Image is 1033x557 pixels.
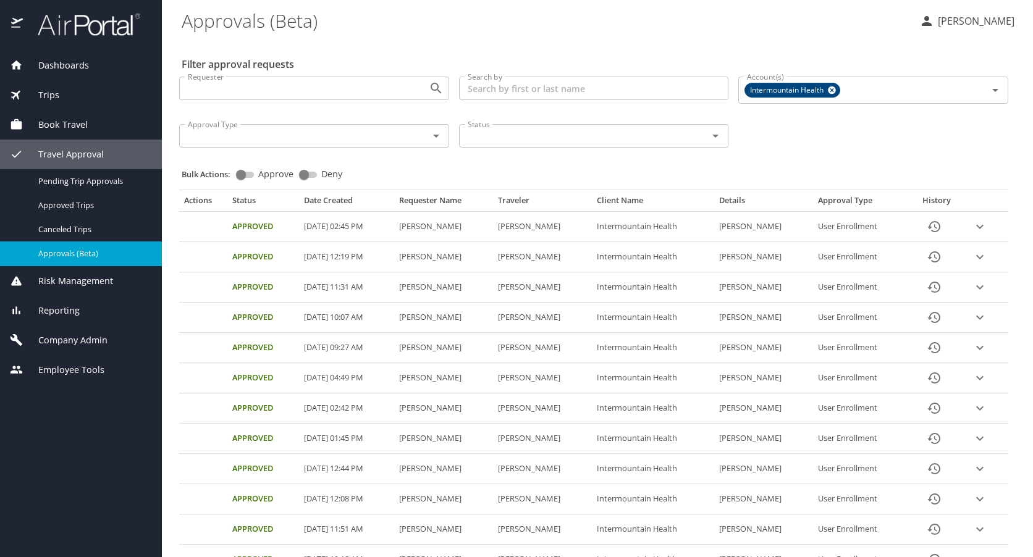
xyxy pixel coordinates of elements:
[813,303,908,333] td: User Enrollment
[971,490,989,508] button: expand row
[23,304,80,317] span: Reporting
[493,514,592,545] td: [PERSON_NAME]
[394,212,493,242] td: [PERSON_NAME]
[23,59,89,72] span: Dashboards
[394,454,493,484] td: [PERSON_NAME]
[744,83,840,98] div: Intermountain Health
[394,424,493,454] td: [PERSON_NAME]
[227,454,298,484] td: Approved
[23,363,104,377] span: Employee Tools
[592,303,714,333] td: Intermountain Health
[714,242,813,272] td: [PERSON_NAME]
[299,212,394,242] td: [DATE] 02:45 PM
[227,363,298,393] td: Approved
[971,278,989,296] button: expand row
[714,363,813,393] td: [PERSON_NAME]
[428,80,445,97] button: Open
[813,454,908,484] td: User Enrollment
[493,242,592,272] td: [PERSON_NAME]
[592,424,714,454] td: Intermountain Health
[11,12,24,36] img: icon-airportal.png
[919,424,949,453] button: History
[745,84,831,97] span: Intermountain Health
[714,454,813,484] td: [PERSON_NAME]
[714,195,813,211] th: Details
[971,248,989,266] button: expand row
[227,303,298,333] td: Approved
[299,454,394,484] td: [DATE] 12:44 PM
[914,10,1019,32] button: [PERSON_NAME]
[38,175,147,187] span: Pending Trip Approvals
[227,272,298,303] td: Approved
[714,333,813,363] td: [PERSON_NAME]
[813,333,908,363] td: User Enrollment
[299,424,394,454] td: [DATE] 01:45 PM
[493,303,592,333] td: [PERSON_NAME]
[592,514,714,545] td: Intermountain Health
[813,393,908,424] td: User Enrollment
[813,212,908,242] td: User Enrollment
[299,484,394,514] td: [DATE] 12:08 PM
[493,195,592,211] th: Traveler
[971,399,989,417] button: expand row
[227,333,298,363] td: Approved
[179,195,227,211] th: Actions
[707,127,724,144] button: Open
[394,242,493,272] td: [PERSON_NAME]
[592,242,714,272] td: Intermountain Health
[23,333,108,347] span: Company Admin
[971,308,989,327] button: expand row
[23,88,59,102] span: Trips
[493,272,592,303] td: [PERSON_NAME]
[714,424,813,454] td: [PERSON_NAME]
[182,169,240,180] p: Bulk Actions:
[394,303,493,333] td: [PERSON_NAME]
[38,248,147,259] span: Approvals (Beta)
[394,363,493,393] td: [PERSON_NAME]
[919,363,949,393] button: History
[459,77,729,100] input: Search by first or last name
[227,195,298,211] th: Status
[919,212,949,241] button: History
[394,272,493,303] td: [PERSON_NAME]
[182,1,909,40] h1: Approvals (Beta)
[919,393,949,423] button: History
[592,484,714,514] td: Intermountain Health
[493,454,592,484] td: [PERSON_NAME]
[38,224,147,235] span: Canceled Trips
[919,272,949,302] button: History
[592,195,714,211] th: Client Name
[299,272,394,303] td: [DATE] 11:31 AM
[321,170,342,178] span: Deny
[592,363,714,393] td: Intermountain Health
[971,217,989,236] button: expand row
[934,14,1014,28] p: [PERSON_NAME]
[714,393,813,424] td: [PERSON_NAME]
[182,54,294,74] h2: Filter approval requests
[299,242,394,272] td: [DATE] 12:19 PM
[919,514,949,544] button: History
[493,333,592,363] td: [PERSON_NAME]
[38,199,147,211] span: Approved Trips
[227,242,298,272] td: Approved
[227,484,298,514] td: Approved
[227,424,298,454] td: Approved
[23,274,113,288] span: Risk Management
[919,242,949,272] button: History
[299,303,394,333] td: [DATE] 10:07 AM
[971,429,989,448] button: expand row
[813,195,908,211] th: Approval Type
[714,212,813,242] td: [PERSON_NAME]
[919,454,949,484] button: History
[592,212,714,242] td: Intermountain Health
[714,303,813,333] td: [PERSON_NAME]
[493,484,592,514] td: [PERSON_NAME]
[299,195,394,211] th: Date Created
[227,514,298,545] td: Approved
[394,393,493,424] td: [PERSON_NAME]
[299,393,394,424] td: [DATE] 02:42 PM
[23,148,104,161] span: Travel Approval
[24,12,140,36] img: airportal-logo.png
[919,333,949,362] button: History
[428,127,445,144] button: Open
